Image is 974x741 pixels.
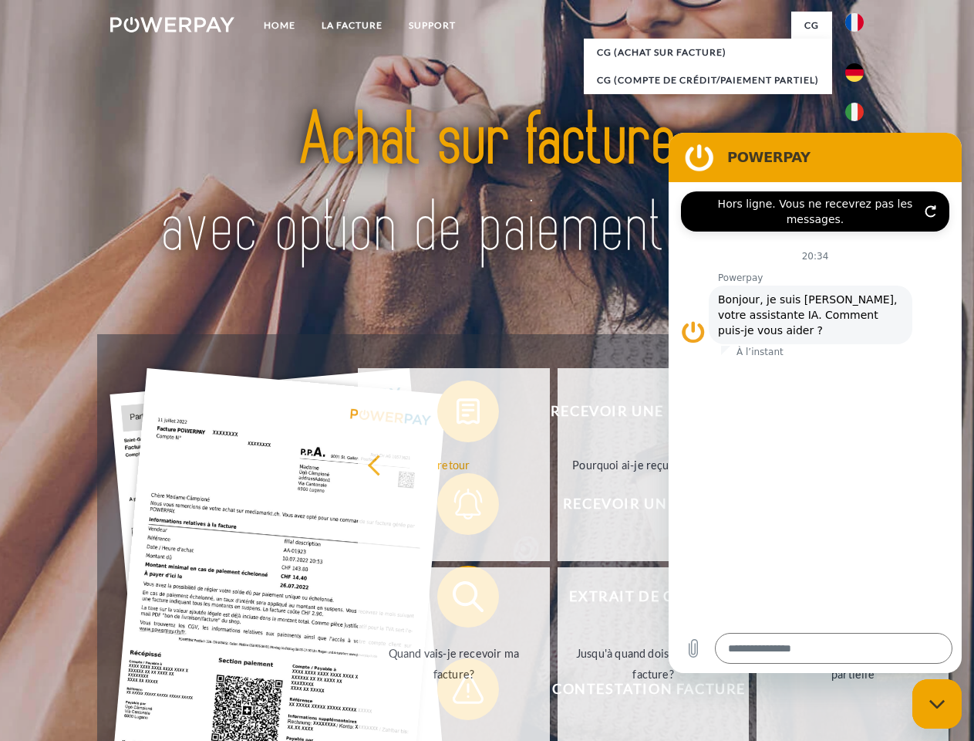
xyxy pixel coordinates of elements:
[567,454,740,475] div: Pourquoi ai-je reçu une facture?
[791,12,832,39] a: CG
[912,679,962,729] iframe: Bouton de lancement de la fenêtre de messagerie, conversation en cours
[396,12,469,39] a: Support
[845,63,864,82] img: de
[584,66,832,94] a: CG (Compte de crédit/paiement partiel)
[845,13,864,32] img: fr
[367,643,541,685] div: Quand vais-je recevoir ma facture?
[367,454,541,475] div: retour
[251,12,308,39] a: Home
[584,39,832,66] a: CG (achat sur facture)
[845,103,864,121] img: it
[147,74,827,296] img: title-powerpay_fr.svg
[308,12,396,39] a: LA FACTURE
[567,643,740,685] div: Jusqu'à quand dois-je payer ma facture?
[110,17,234,32] img: logo-powerpay-white.svg
[669,133,962,673] iframe: Fenêtre de messagerie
